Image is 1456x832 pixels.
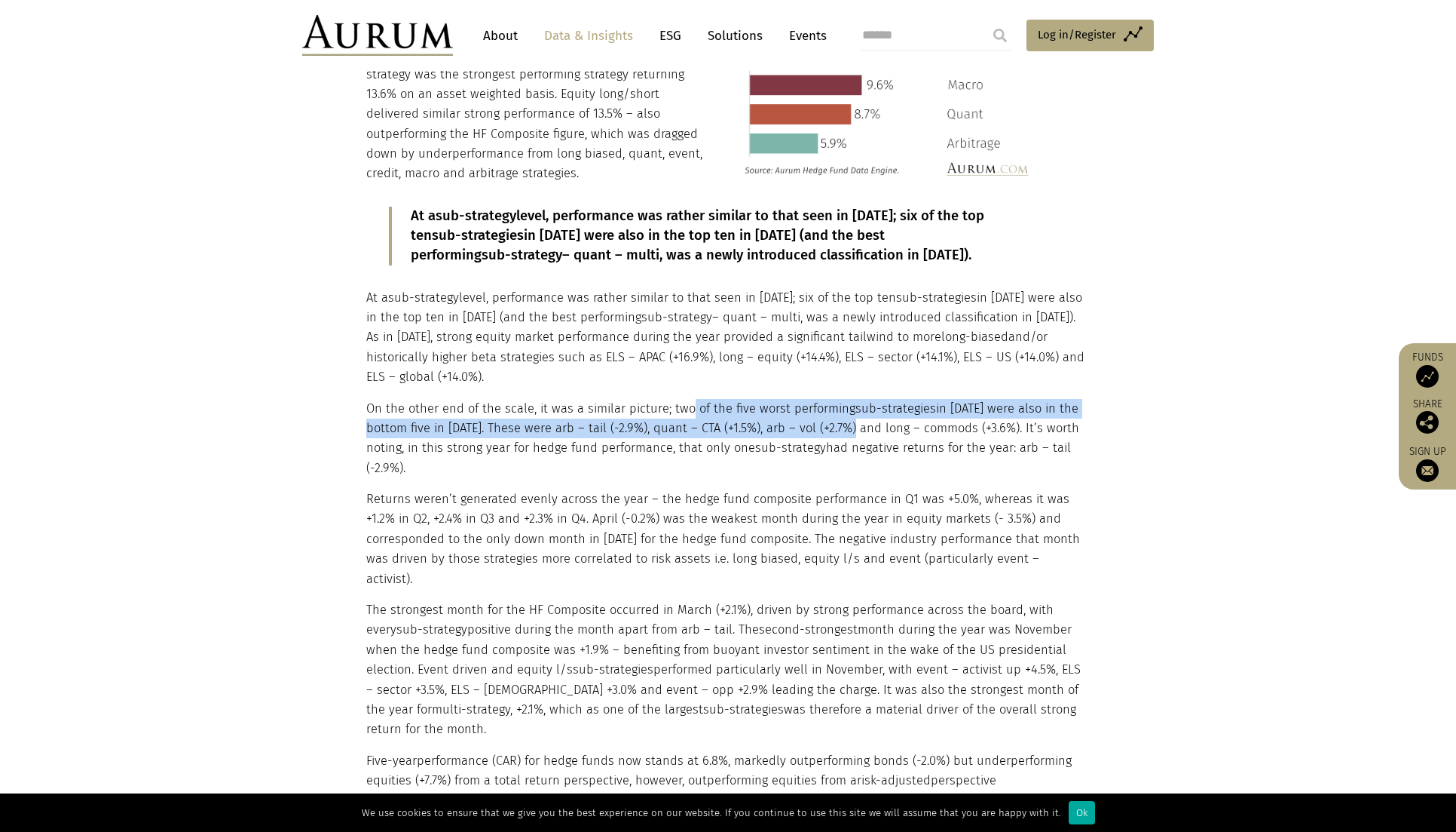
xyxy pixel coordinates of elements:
span: Five-year [366,754,417,768]
span: sub-strategy [388,290,459,305]
span: sub-strategies [896,290,977,305]
img: Share this post [1416,411,1439,434]
span: long-biased [941,330,1008,344]
img: Aurum [302,15,453,56]
span: sub-strategy [436,207,516,224]
a: Log in/Register [1026,20,1154,51]
a: Funds [1406,351,1448,388]
span: sub-strategies [855,401,936,416]
p: Returns weren’t generated evenly across the year – the hedge fund composite performance in Q1 was... [366,490,1086,589]
span: sub-strategies [432,227,524,244]
a: ESG [652,22,689,50]
span: sub-strategies [703,702,784,717]
span: sub-strategy [755,441,826,455]
span: sub-strategies [573,662,653,677]
p: On the other end of the scale, it was a similar picture; two of the five worst performing in [DAT... [366,399,1086,479]
a: Sign up [1406,445,1448,482]
span: second-strongest [759,622,858,637]
span: sub-strategy [396,622,467,637]
a: Data & Insights [537,22,641,50]
img: Sign up to our newsletter [1416,459,1439,482]
p: At a level, performance was rather similar to that seen in [DATE]; six of the top ten in [DATE] w... [411,207,1045,266]
a: Events [782,22,827,50]
p: The strongest month for the HF Composite occurred in March (+2.1%), driven by strong performance ... [366,600,1086,740]
span: multi-strategy [432,702,510,717]
input: Submit [985,20,1015,51]
a: Solutions [700,22,770,50]
span: Log in/Register [1038,26,1116,44]
span: sub-strategy [641,310,712,324]
div: Share [1406,399,1448,434]
p: At a level, performance was rather similar to that seen in [DATE]; six of the top ten in [DATE] w... [366,288,1086,388]
div: Ok [1069,801,1095,824]
span: sub-strategy [482,247,562,263]
a: About [476,22,525,50]
img: Access Funds [1416,365,1439,388]
p: performance (CAR) for hedge funds now stands at 6.8%, markedly outperforming bonds (-2.0%) but un... [366,751,1086,811]
span: risk-adjusted [857,773,931,787]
